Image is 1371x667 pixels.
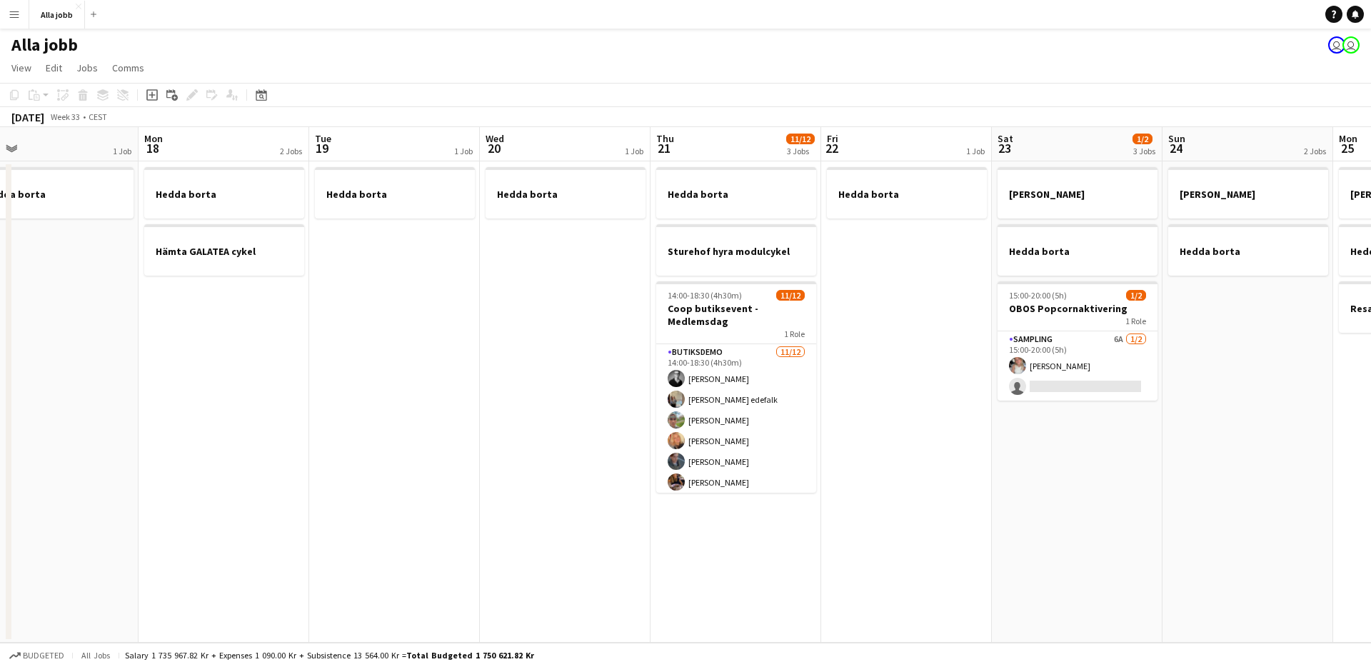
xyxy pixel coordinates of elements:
a: Jobs [71,59,104,77]
app-user-avatar: Stina Dahl [1328,36,1345,54]
a: Comms [106,59,150,77]
span: Edit [46,61,62,74]
button: Budgeted [7,648,66,663]
span: Jobs [76,61,98,74]
div: [DATE] [11,110,44,124]
div: Salary 1 735 967.82 kr + Expenses 1 090.00 kr + Subsistence 13 564.00 kr = [125,650,534,661]
span: Comms [112,61,144,74]
div: CEST [89,111,107,122]
button: Alla jobb [29,1,85,29]
span: Total Budgeted 1 750 621.82 kr [406,650,534,661]
a: Edit [40,59,68,77]
span: All jobs [79,650,113,661]
span: View [11,61,31,74]
h1: Alla jobb [11,34,78,56]
app-user-avatar: Emil Hasselberg [1342,36,1360,54]
span: Budgeted [23,651,64,661]
a: View [6,59,37,77]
